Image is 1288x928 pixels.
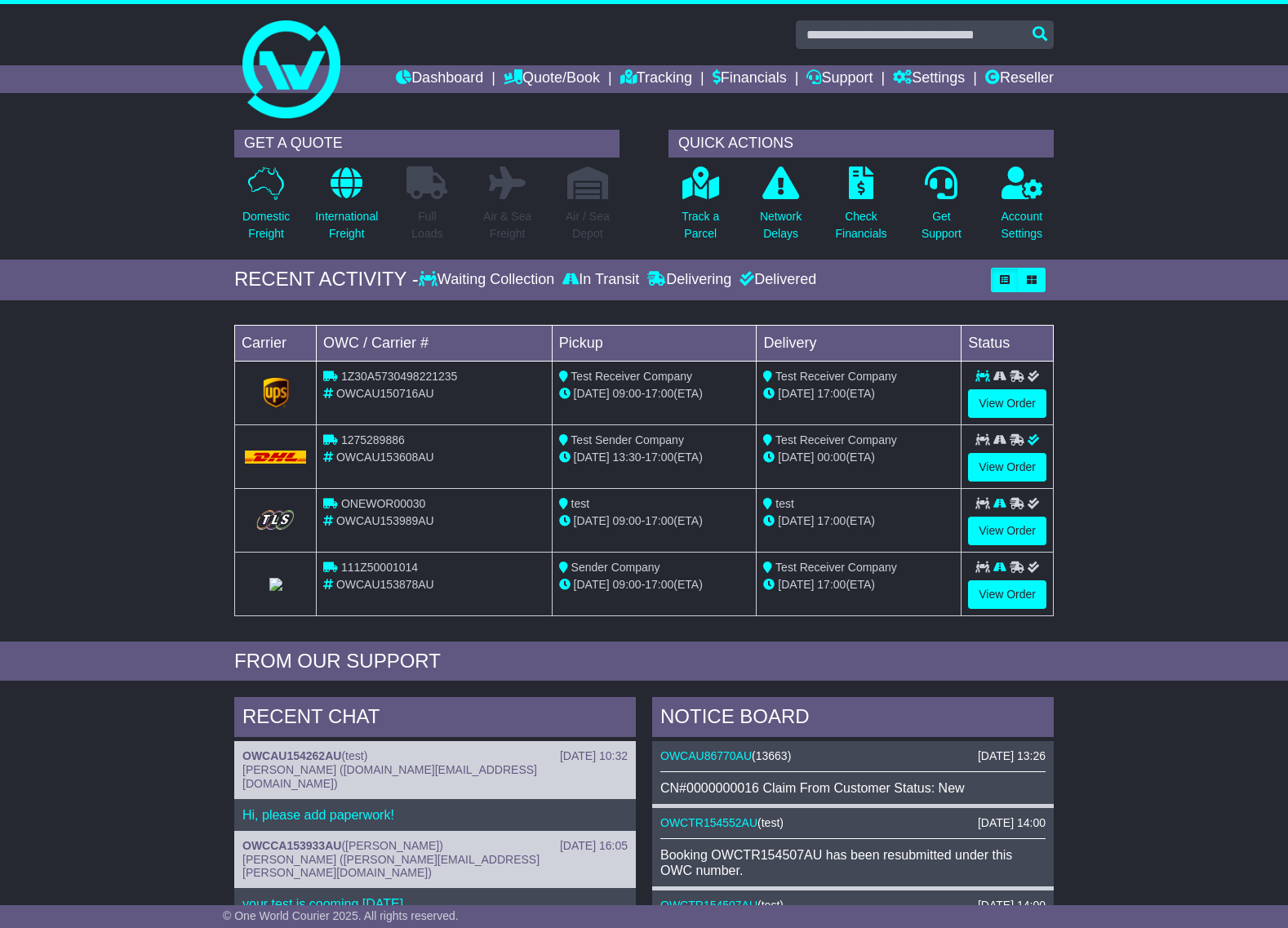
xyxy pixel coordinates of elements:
[660,780,1046,796] div: CN#0000000016 Claim From Customer Status: New
[245,451,306,464] img: DHL.png
[242,208,290,242] p: Domestic Freight
[681,166,720,251] a: Track aParcel
[613,514,642,527] span: 09:00
[660,899,1046,912] div: ( )
[668,130,1054,158] div: QUICK ACTIONS
[483,208,531,242] p: Air & Sea Freight
[234,130,620,158] div: GET A QUOTE
[921,166,962,251] a: GetSupport
[645,387,673,400] span: 17:00
[757,325,962,361] td: Delivery
[759,166,802,251] a: NetworkDelays
[713,65,787,93] a: Financials
[345,839,439,852] span: [PERSON_NAME]
[968,517,1046,545] a: View Order
[778,514,814,527] span: [DATE]
[1002,208,1043,242] p: Account Settings
[660,749,1046,763] div: ( )
[645,451,673,464] span: 17:00
[775,497,794,510] span: test
[242,166,291,251] a: DomesticFreight
[645,514,673,527] span: 17:00
[571,497,590,510] span: test
[341,433,405,446] span: 1275289886
[660,816,1046,830] div: ( )
[835,166,888,251] a: CheckFinancials
[341,561,418,574] span: 111Z50001014
[660,749,752,762] a: OWCAU86770AU
[763,385,954,402] div: (ETA)
[558,271,643,289] div: In Transit
[978,749,1046,763] div: [DATE] 13:26
[756,749,788,762] span: 13663
[571,433,684,446] span: Test Sender Company
[560,749,628,763] div: [DATE] 10:32
[778,387,814,400] span: [DATE]
[559,576,750,593] div: - (ETA)
[968,580,1046,609] a: View Order
[245,507,306,532] img: GetCarrierServiceLogo
[341,497,425,510] span: ONEWOR00030
[645,578,673,591] span: 17:00
[314,166,379,251] a: InternationalFreight
[762,816,780,829] span: test
[242,853,540,880] span: [PERSON_NAME] ([PERSON_NAME][EMAIL_ADDRESS][PERSON_NAME][DOMAIN_NAME])
[559,449,750,466] div: - (ETA)
[968,453,1046,482] a: View Order
[613,451,642,464] span: 13:30
[574,387,610,400] span: [DATE]
[762,899,780,912] span: test
[652,697,1054,741] div: NOTICE BOARD
[613,578,642,591] span: 09:00
[559,385,750,402] div: - (ETA)
[260,376,292,409] img: UPS.png
[660,847,1046,878] div: Booking OWCTR154507AU has been resubmitted under this OWC number.
[336,451,434,464] span: OWCAU153608AU
[269,578,282,591] img: StarTrack.png
[336,578,434,591] span: OWCAU153878AU
[396,65,483,93] a: Dashboard
[763,576,954,593] div: (ETA)
[985,65,1054,93] a: Reseller
[968,389,1046,418] a: View Order
[763,513,954,530] div: (ETA)
[234,268,419,291] div: RECENT ACTIVITY -
[775,561,897,574] span: Test Receiver Company
[660,899,757,912] a: OWCTR154507AU
[242,763,537,790] span: [PERSON_NAME] ([DOMAIN_NAME][EMAIL_ADDRESS][DOMAIN_NAME])
[775,370,897,383] span: Test Receiver Company
[836,208,887,242] p: Check Financials
[315,208,378,242] p: International Freight
[817,578,846,591] span: 17:00
[1001,166,1044,251] a: AccountSettings
[234,650,1054,673] div: FROM OUR SUPPORT
[406,208,447,242] p: Full Loads
[419,271,558,289] div: Waiting Collection
[566,208,610,242] p: Air / Sea Depot
[806,65,873,93] a: Support
[763,449,954,466] div: (ETA)
[643,271,735,289] div: Delivering
[223,909,459,922] span: © One World Courier 2025. All rights reserved.
[242,807,628,823] p: Hi, please add paperwork!
[571,561,660,574] span: Sender Company
[336,514,434,527] span: OWCAU153989AU
[234,697,636,741] div: RECENT CHAT
[775,433,897,446] span: Test Receiver Company
[574,578,610,591] span: [DATE]
[242,896,628,912] p: your test is cooming [DATE]
[242,749,341,762] a: OWCAU154262AU
[620,65,692,93] a: Tracking
[345,749,364,762] span: test
[962,325,1054,361] td: Status
[978,899,1046,912] div: [DATE] 14:00
[922,208,962,242] p: Get Support
[682,208,719,242] p: Track a Parcel
[242,749,628,763] div: ( )
[242,839,628,853] div: ( )
[660,816,757,829] a: OWCTR154552AU
[613,387,642,400] span: 09:00
[760,208,802,242] p: Network Delays
[336,387,434,400] span: OWCAU150716AU
[235,325,317,361] td: Carrier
